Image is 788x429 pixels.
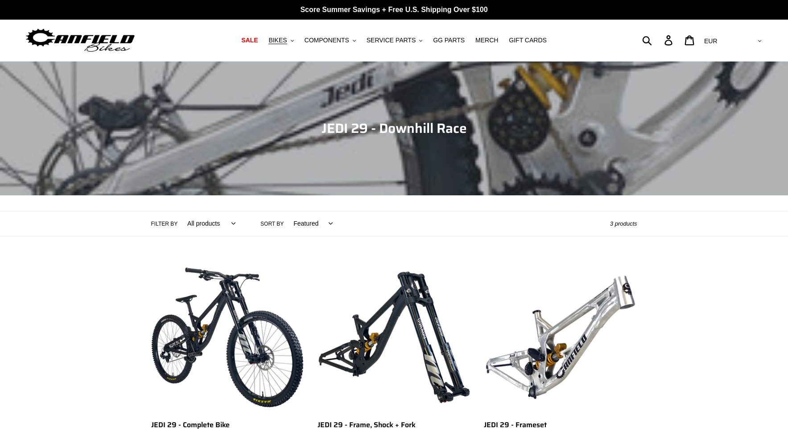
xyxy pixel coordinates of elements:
span: COMPONENTS [305,37,349,44]
label: Sort by [260,220,284,228]
span: GIFT CARDS [509,37,547,44]
span: 3 products [610,220,637,227]
span: SALE [241,37,258,44]
span: GG PARTS [433,37,465,44]
img: Canfield Bikes [25,26,136,54]
button: SERVICE PARTS [362,34,427,46]
a: MERCH [471,34,503,46]
button: BIKES [264,34,298,46]
a: GG PARTS [429,34,469,46]
button: COMPONENTS [300,34,360,46]
label: Filter by [151,220,178,228]
a: SALE [237,34,262,46]
span: BIKES [268,37,287,44]
span: JEDI 29 - Downhill Race [322,118,467,139]
span: MERCH [475,37,498,44]
span: SERVICE PARTS [367,37,416,44]
input: Search [647,30,670,50]
a: GIFT CARDS [504,34,551,46]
